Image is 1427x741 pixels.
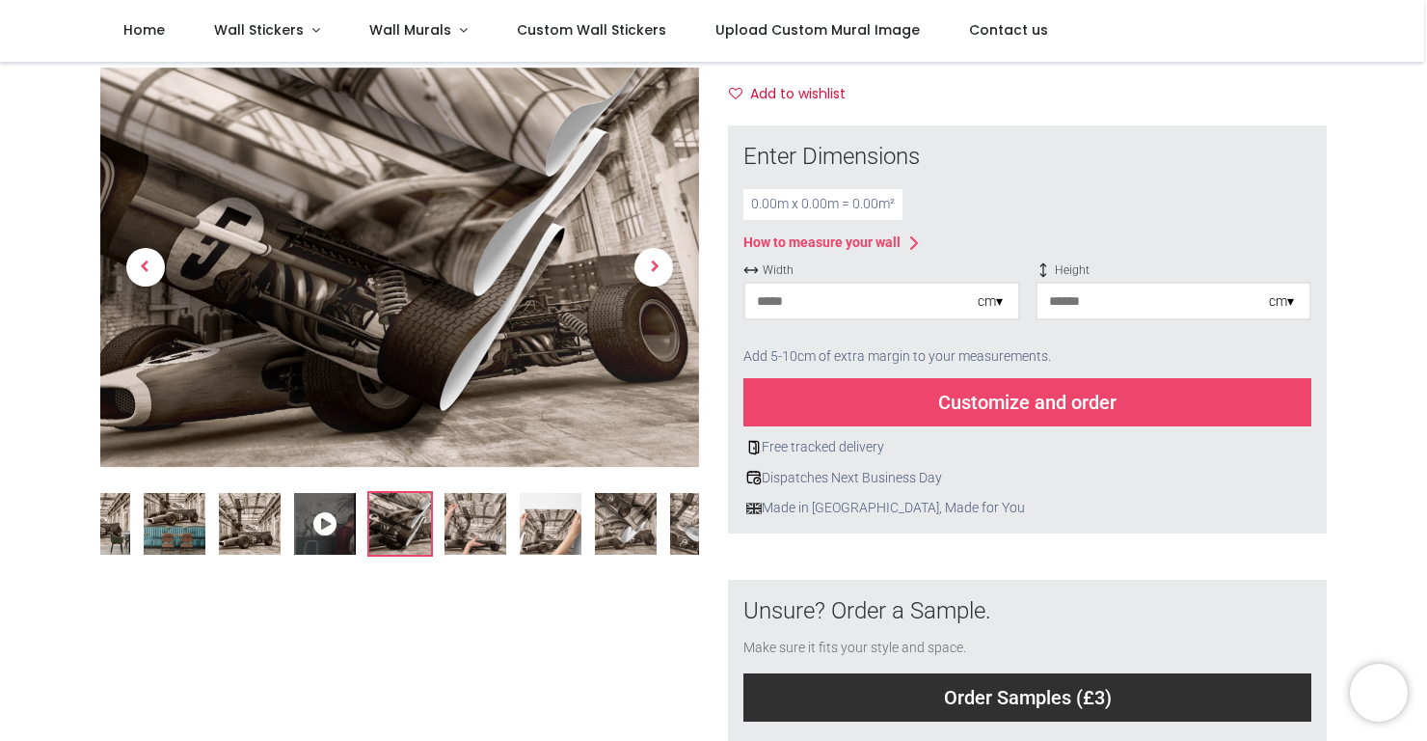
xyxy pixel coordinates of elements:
[729,87,742,100] i: Add to wishlist
[743,378,1311,426] div: Customize and order
[743,438,1311,457] div: Free tracked delivery
[743,673,1311,722] div: Order Samples (£3)
[728,78,862,111] button: Add to wishlistAdd to wishlist
[214,20,304,40] span: Wall Stickers
[369,20,451,40] span: Wall Murals
[978,292,1003,312] div: cm ▾
[634,248,673,287] span: Next
[743,262,1020,279] span: Width
[746,501,762,516] img: uk
[743,233,901,253] div: How to measure your wall
[609,127,699,408] a: Next
[100,127,190,408] a: Previous
[743,499,1311,518] div: Made in [GEOGRAPHIC_DATA], Made for You
[743,469,1311,488] div: Dispatches Next Business Day
[743,141,1311,174] div: Enter Dimensions
[1350,664,1408,722] iframe: Brevo live chat
[743,189,902,220] div: 0.00 m x 0.00 m = 0.00 m²
[520,493,581,555] img: Extra product image
[969,20,1048,40] span: Contact us
[144,493,205,555] img: WS-42476-02
[126,248,165,287] span: Previous
[219,493,281,555] img: WS-42476-03
[595,493,657,555] img: Extra product image
[100,67,699,468] img: Product image
[123,20,165,40] span: Home
[743,336,1311,378] div: Add 5-10cm of extra margin to your measurements.
[670,493,732,555] img: Extra product image
[1036,262,1312,279] span: Height
[743,595,1311,628] div: Unsure? Order a Sample.
[517,20,666,40] span: Custom Wall Stickers
[444,493,506,555] img: Extra product image
[369,493,431,555] img: Extra product image
[715,20,920,40] span: Upload Custom Mural Image
[743,639,1311,658] div: Make sure it fits your style and space.
[1269,292,1294,312] div: cm ▾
